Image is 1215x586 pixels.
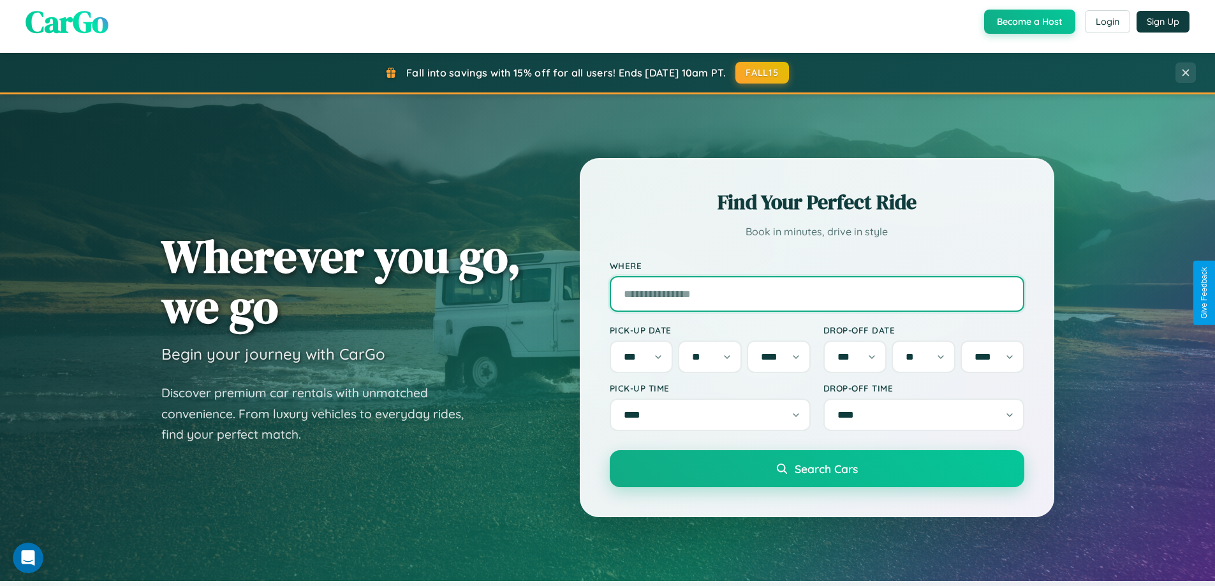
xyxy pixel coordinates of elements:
span: Fall into savings with 15% off for all users! Ends [DATE] 10am PT. [406,66,726,79]
button: Become a Host [984,10,1075,34]
label: Where [610,260,1024,271]
span: CarGo [26,1,108,43]
button: Login [1085,10,1130,33]
label: Pick-up Date [610,325,811,335]
h1: Wherever you go, we go [161,231,521,332]
p: Book in minutes, drive in style [610,223,1024,241]
label: Drop-off Time [823,383,1024,393]
iframe: Intercom live chat [13,543,43,573]
button: Sign Up [1137,11,1189,33]
div: Give Feedback [1200,267,1209,319]
p: Discover premium car rentals with unmatched convenience. From luxury vehicles to everyday rides, ... [161,383,480,445]
label: Pick-up Time [610,383,811,393]
button: FALL15 [735,62,789,84]
label: Drop-off Date [823,325,1024,335]
h2: Find Your Perfect Ride [610,188,1024,216]
h3: Begin your journey with CarGo [161,344,385,363]
span: Search Cars [795,462,858,476]
button: Search Cars [610,450,1024,487]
